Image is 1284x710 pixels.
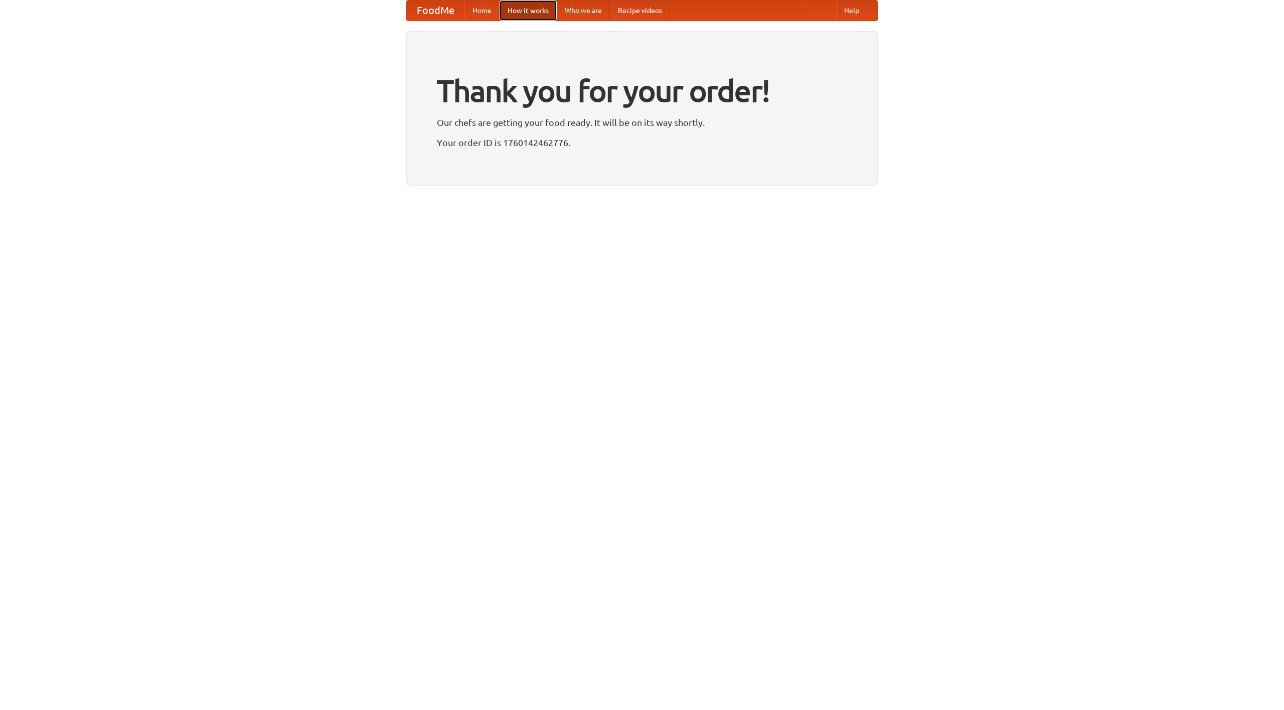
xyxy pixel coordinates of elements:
[610,1,670,21] a: Recipe videos
[500,1,557,21] a: How it works
[557,1,610,21] a: Who we are
[437,115,847,130] p: Our chefs are getting your food ready. It will be on its way shortly.
[437,67,847,115] h1: Thank you for your order!
[407,1,464,21] a: FoodMe
[836,1,867,21] a: Help
[437,135,847,150] p: Your order ID is 1760142462776.
[464,1,500,21] a: Home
